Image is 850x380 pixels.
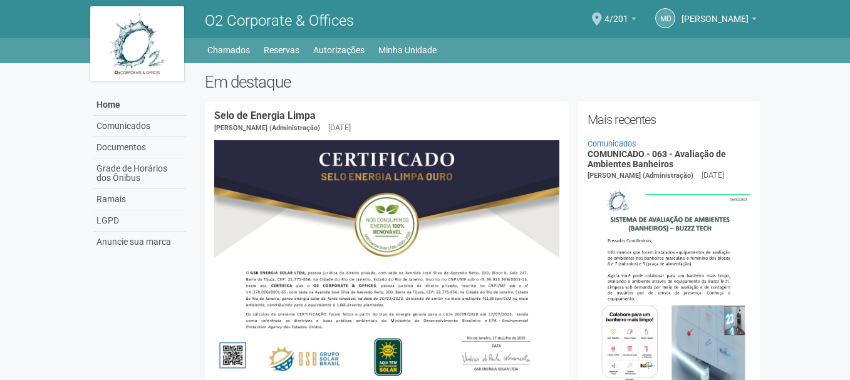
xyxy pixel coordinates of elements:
div: [DATE] [702,170,724,181]
a: COMUNICADO - 063 - Avaliação de Ambientes Banheiros [588,149,726,168]
a: Minha Unidade [378,41,437,59]
a: Home [93,95,186,116]
a: Anuncie sua marca [93,232,186,252]
span: [PERSON_NAME] (Administração) [588,172,693,180]
a: Grade de Horários dos Ônibus [93,158,186,189]
span: [PERSON_NAME] (Administração) [214,124,320,132]
img: logo.jpg [90,6,184,81]
h2: Em destaque [205,73,760,91]
a: [PERSON_NAME] [682,16,757,26]
a: Documentos [93,137,186,158]
div: [DATE] [328,122,351,133]
a: Md [655,8,675,28]
span: 4/201 [604,2,628,24]
a: LGPD [93,210,186,232]
a: Autorizações [313,41,365,59]
a: Ramais [93,189,186,210]
a: Chamados [207,41,250,59]
a: 4/201 [604,16,636,26]
a: Comunicados [588,139,636,148]
h2: Mais recentes [588,110,751,129]
a: Selo de Energia Limpa [214,110,316,121]
span: O2 Corporate & Offices [205,12,354,29]
a: Comunicados [93,116,186,137]
a: Reservas [264,41,299,59]
span: Marcelo de Andrade Ferreira [682,2,749,24]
